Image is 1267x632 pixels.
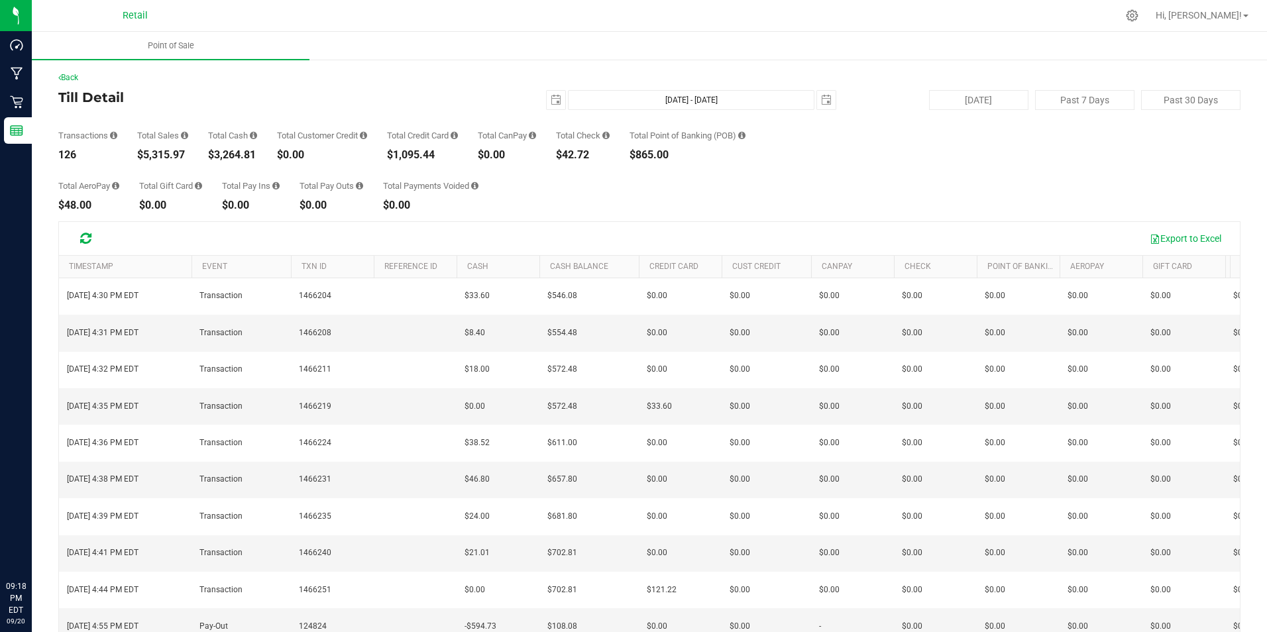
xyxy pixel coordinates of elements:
span: $0.00 [1150,510,1171,523]
span: $657.80 [547,473,577,486]
div: $0.00 [300,200,363,211]
span: $0.00 [985,290,1005,302]
span: $0.00 [819,510,840,523]
div: Total Pay Outs [300,182,363,190]
i: Sum of all successful, non-voided payment transaction amounts using CanPay (as well as manual Can... [529,131,536,140]
span: $0.00 [1233,510,1254,523]
div: $1,095.44 [387,150,458,160]
i: Sum of all voided payment transaction amounts (excluding tips and transaction fees) within the da... [471,182,478,190]
p: 09/20 [6,616,26,626]
span: $0.00 [1233,584,1254,596]
span: $0.00 [730,290,750,302]
span: 1466251 [299,584,331,596]
span: Hi, [PERSON_NAME]! [1156,10,1242,21]
span: $0.00 [819,547,840,559]
i: Sum of all successful, non-voided AeroPay payment transaction amounts for all purchases in the da... [112,182,119,190]
span: $702.81 [547,547,577,559]
span: $0.00 [1068,363,1088,376]
i: Sum of all successful, non-voided cash payment transaction amounts (excluding tips and transactio... [250,131,257,140]
a: Cash Balance [550,262,608,271]
div: $0.00 [222,200,280,211]
div: $0.00 [383,200,478,211]
span: 1466204 [299,290,331,302]
span: $0.00 [465,400,485,413]
span: [DATE] 4:41 PM EDT [67,547,138,559]
div: Total Credit Card [387,131,458,140]
span: $554.48 [547,327,577,339]
span: $24.00 [465,510,490,523]
span: [DATE] 4:44 PM EDT [67,584,138,596]
span: $0.00 [985,473,1005,486]
span: $0.00 [730,363,750,376]
span: $0.00 [647,437,667,449]
span: $0.00 [1068,437,1088,449]
span: Retail [123,10,148,21]
a: AeroPay [1070,262,1104,271]
span: $546.08 [547,290,577,302]
span: [DATE] 4:30 PM EDT [67,290,138,302]
span: [DATE] 4:39 PM EDT [67,510,138,523]
span: $121.22 [647,584,677,596]
button: Export to Excel [1141,227,1230,250]
i: Sum of all successful, non-voided payment transaction amounts using gift card as the payment method. [195,182,202,190]
a: Point of Sale [32,32,309,60]
span: $0.00 [985,547,1005,559]
span: [DATE] 4:36 PM EDT [67,437,138,449]
span: $0.00 [1233,290,1254,302]
a: Event [202,262,227,271]
i: Sum of all successful, non-voided payment transaction amounts using credit card as the payment me... [451,131,458,140]
span: $572.48 [547,363,577,376]
inline-svg: Manufacturing [10,67,23,80]
a: Check [905,262,931,271]
i: Sum of all cash pay-outs removed from the till within the date range. [356,182,363,190]
span: Transaction [199,437,243,449]
div: $865.00 [630,150,745,160]
span: $0.00 [819,473,840,486]
div: Total CanPay [478,131,536,140]
span: $0.00 [902,400,922,413]
span: $0.00 [1150,400,1171,413]
span: $0.00 [1233,547,1254,559]
span: $0.00 [985,584,1005,596]
div: $3,264.81 [208,150,257,160]
div: Total Payments Voided [383,182,478,190]
span: $0.00 [985,327,1005,339]
span: $0.00 [1068,547,1088,559]
span: Transaction [199,510,243,523]
h4: Till Detail [58,90,453,105]
div: $48.00 [58,200,119,211]
div: $0.00 [139,200,202,211]
span: $46.80 [465,473,490,486]
span: $0.00 [647,547,667,559]
span: $0.00 [730,584,750,596]
inline-svg: Retail [10,95,23,109]
span: Transaction [199,363,243,376]
span: [DATE] 4:31 PM EDT [67,327,138,339]
i: Sum of all successful, non-voided payment transaction amounts using account credit as the payment... [360,131,367,140]
span: $0.00 [647,327,667,339]
div: Total AeroPay [58,182,119,190]
span: $0.00 [819,290,840,302]
div: Transactions [58,131,117,140]
span: $611.00 [547,437,577,449]
span: $0.00 [1068,327,1088,339]
span: Transaction [199,400,243,413]
span: $33.60 [647,400,672,413]
a: Point of Banking (POB) [987,262,1081,271]
span: 1466231 [299,473,331,486]
span: Point of Sale [130,40,212,52]
button: Past 7 Days [1035,90,1134,110]
inline-svg: Dashboard [10,38,23,52]
div: Manage settings [1124,9,1140,22]
span: $0.00 [730,510,750,523]
span: $0.00 [1068,584,1088,596]
span: $0.00 [819,363,840,376]
i: Sum of all cash pay-ins added to the till within the date range. [272,182,280,190]
span: $0.00 [902,584,922,596]
span: $0.00 [1150,290,1171,302]
span: $0.00 [985,437,1005,449]
span: $0.00 [1068,473,1088,486]
span: $0.00 [1068,400,1088,413]
span: $0.00 [819,327,840,339]
span: 1466219 [299,400,331,413]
